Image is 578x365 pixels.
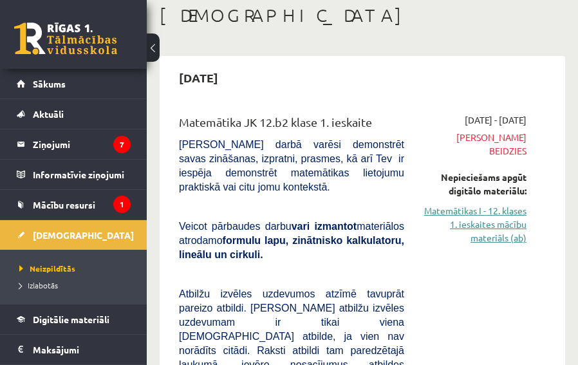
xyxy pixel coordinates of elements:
[33,229,134,241] span: [DEMOGRAPHIC_DATA]
[17,99,131,129] a: Aktuāli
[14,23,117,55] a: Rīgas 1. Tālmācības vidusskola
[19,280,58,290] span: Izlabotās
[17,160,131,189] a: Informatīvie ziņojumi1
[33,199,95,211] span: Mācību resursi
[292,221,357,232] b: vari izmantot
[33,160,131,189] legend: Informatīvie ziņojumi
[17,220,131,250] a: [DEMOGRAPHIC_DATA]
[17,69,131,98] a: Sākums
[19,263,134,274] a: Neizpildītās
[33,314,109,325] span: Digitālie materiāli
[179,113,404,137] div: Matemātika JK 12.b2 klase 1. ieskaite
[179,221,404,260] span: Veicot pārbaudes darbu materiālos atrodamo
[17,129,131,159] a: Ziņojumi7
[424,131,527,158] span: [PERSON_NAME] beidzies
[424,204,527,245] a: Matemātikas I - 12. klases 1. ieskaites mācību materiāls (ab)
[179,139,404,192] span: [PERSON_NAME] darbā varēsi demonstrēt savas zināšanas, izpratni, prasmes, kā arī Tev ir iespēja d...
[33,78,66,89] span: Sākums
[160,5,565,26] h1: [DEMOGRAPHIC_DATA]
[19,263,75,274] span: Neizpildītās
[33,129,131,159] legend: Ziņojumi
[113,196,131,213] i: 1
[465,113,527,127] span: [DATE] - [DATE]
[17,335,131,364] a: Maksājumi
[179,235,404,260] b: formulu lapu, zinātnisko kalkulatoru, lineālu un cirkuli.
[424,171,527,198] div: Nepieciešams apgūt digitālo materiālu:
[33,108,64,120] span: Aktuāli
[166,62,231,93] h2: [DATE]
[17,190,131,220] a: Mācību resursi
[113,136,131,153] i: 7
[19,279,134,291] a: Izlabotās
[17,304,131,334] a: Digitālie materiāli
[33,335,131,364] legend: Maksājumi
